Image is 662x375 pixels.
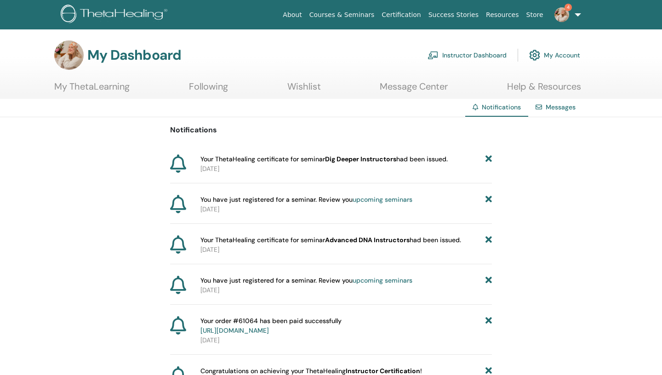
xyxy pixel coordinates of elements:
[378,6,424,23] a: Certification
[565,4,572,11] span: 4
[306,6,378,23] a: Courses & Seminars
[482,6,523,23] a: Resources
[200,235,461,245] span: Your ThetaHealing certificate for seminar had been issued.
[428,51,439,59] img: chalkboard-teacher.svg
[200,335,492,345] p: [DATE]
[200,154,448,164] span: Your ThetaHealing certificate for seminar had been issued.
[170,125,492,136] p: Notifications
[380,81,448,99] a: Message Center
[346,367,420,375] b: Instructor Certification
[189,81,228,99] a: Following
[200,195,412,205] span: You have just registered for a seminar. Review you
[61,5,171,25] img: logo.png
[325,155,396,163] b: Dig Deeper Instructors
[353,276,412,284] a: upcoming seminars
[54,40,84,70] img: default.jpg
[325,236,410,244] b: Advanced DNA Instructors
[87,47,181,63] h3: My Dashboard
[546,103,576,111] a: Messages
[523,6,547,23] a: Store
[287,81,321,99] a: Wishlist
[529,47,540,63] img: cog.svg
[428,45,507,65] a: Instructor Dashboard
[353,195,412,204] a: upcoming seminars
[200,326,269,335] a: [URL][DOMAIN_NAME]
[425,6,482,23] a: Success Stories
[200,285,492,295] p: [DATE]
[200,316,342,335] span: Your order #61064 has been paid successfully
[54,81,130,99] a: My ThetaLearning
[529,45,580,65] a: My Account
[507,81,581,99] a: Help & Resources
[200,205,492,214] p: [DATE]
[200,164,492,174] p: [DATE]
[554,7,569,22] img: default.jpg
[200,276,412,285] span: You have just registered for a seminar. Review you
[200,245,492,255] p: [DATE]
[279,6,305,23] a: About
[482,103,521,111] span: Notifications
